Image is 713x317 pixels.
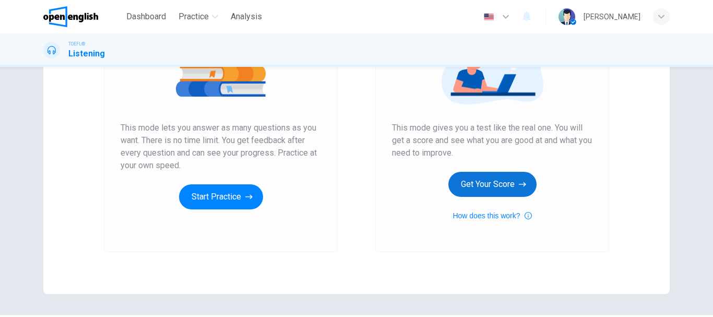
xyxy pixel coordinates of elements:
[121,122,321,172] span: This mode lets you answer as many questions as you want. There is no time limit. You get feedback...
[179,184,263,209] button: Start Practice
[584,10,640,23] div: [PERSON_NAME]
[558,8,575,25] img: Profile picture
[448,172,537,197] button: Get Your Score
[453,209,531,222] button: How does this work?
[227,7,266,26] button: Analysis
[43,6,98,27] img: OpenEnglish logo
[482,13,495,21] img: en
[179,10,209,23] span: Practice
[68,48,105,60] h1: Listening
[392,122,592,159] span: This mode gives you a test like the real one. You will get a score and see what you are good at a...
[126,10,166,23] span: Dashboard
[174,7,222,26] button: Practice
[231,10,262,23] span: Analysis
[43,6,122,27] a: OpenEnglish logo
[122,7,170,26] button: Dashboard
[68,40,85,48] span: TOEFL®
